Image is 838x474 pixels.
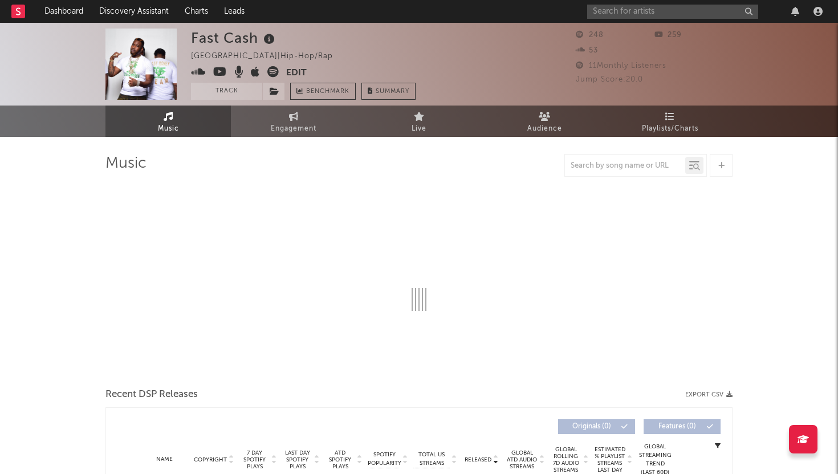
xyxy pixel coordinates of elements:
button: Summary [361,83,416,100]
button: Originals(0) [558,419,635,434]
span: Summary [376,88,409,95]
div: [GEOGRAPHIC_DATA] | Hip-Hop/Rap [191,50,346,63]
span: Global ATD Audio Streams [506,449,538,470]
a: Playlists/Charts [607,106,733,137]
button: Track [191,83,262,100]
div: Fast Cash [191,29,278,47]
span: ATD Spotify Plays [325,449,355,470]
a: Audience [482,106,607,137]
input: Search by song name or URL [565,161,685,171]
span: Audience [527,122,562,136]
button: Edit [286,66,307,80]
span: Estimated % Playlist Streams Last Day [594,446,625,473]
span: Last Day Spotify Plays [282,449,312,470]
span: Playlists/Charts [642,122,698,136]
button: Features(0) [644,419,721,434]
span: Jump Score: 20.0 [576,76,643,83]
span: Total US Streams [413,451,450,468]
span: Originals ( 0 ) [566,423,618,430]
button: Export CSV [685,391,733,398]
span: Benchmark [306,85,349,99]
input: Search for artists [587,5,758,19]
a: Live [356,106,482,137]
span: Music [158,122,179,136]
a: Music [105,106,231,137]
span: Spotify Popularity [368,451,401,468]
span: 248 [576,31,604,39]
span: 53 [576,47,598,54]
span: 11 Monthly Listeners [576,62,666,70]
span: Copyright [194,456,227,463]
span: Live [412,122,426,136]
span: Global Rolling 7D Audio Streams [550,446,581,473]
span: Features ( 0 ) [651,423,703,430]
span: Released [465,456,491,463]
span: 259 [654,31,682,39]
span: 7 Day Spotify Plays [239,449,270,470]
span: Recent DSP Releases [105,388,198,402]
a: Engagement [231,106,356,137]
div: Name [140,455,188,464]
span: Engagement [271,122,316,136]
a: Benchmark [290,83,356,100]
